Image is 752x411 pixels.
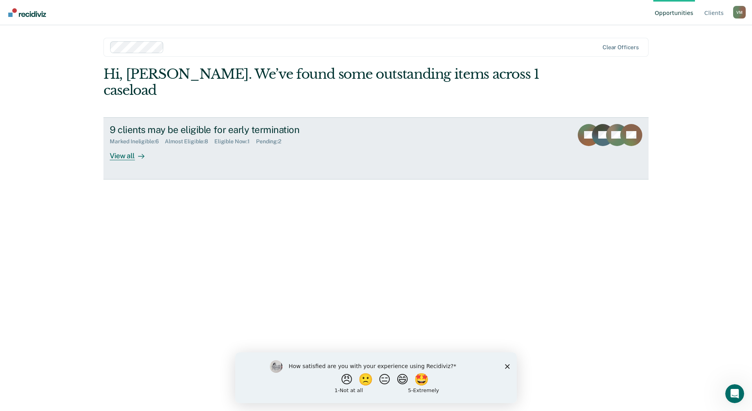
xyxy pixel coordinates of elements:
[110,145,154,160] div: View all
[110,138,165,145] div: Marked Ineligible : 6
[603,44,639,51] div: Clear officers
[8,8,46,17] img: Recidiviz
[733,6,746,19] div: V M
[733,6,746,19] button: Profile dropdown button
[103,66,540,98] div: Hi, [PERSON_NAME]. We’ve found some outstanding items across 1 caseload
[214,138,256,145] div: Eligible Now : 1
[235,352,517,403] iframe: Survey by Kim from Recidiviz
[725,384,744,403] iframe: Intercom live chat
[256,138,288,145] div: Pending : 2
[165,138,214,145] div: Almost Eligible : 8
[110,124,386,135] div: 9 clients may be eligible for early termination
[103,117,649,180] a: 9 clients may be eligible for early terminationMarked Ineligible:6Almost Eligible:8Eligible Now:1...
